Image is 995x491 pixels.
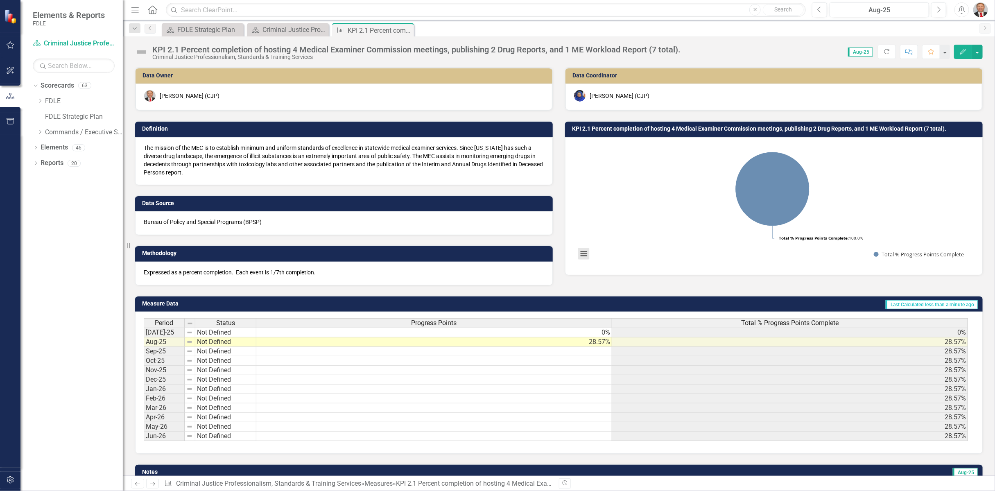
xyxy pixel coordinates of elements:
input: Search Below... [33,59,115,73]
h3: Data Owner [142,72,548,79]
button: Aug-25 [830,2,929,17]
img: 8DAGhfEEPCf229AAAAAElFTkSuQmCC [186,367,193,373]
img: Not Defined [135,45,148,59]
div: Criminal Justice Professionalism, Standards & Training Services [152,54,681,60]
h3: KPI 2.1 Percent completion of hosting 4 Medical Examiner Commission meetings, publishing 2 Drug R... [572,126,979,132]
h3: Definition [142,126,549,132]
td: [DATE]-25 [144,328,185,337]
td: Sep-25 [144,347,185,356]
p: Expressed as a percent completion. Each event is 1/7th completion. [144,268,544,276]
td: Mar-26 [144,403,185,413]
div: FDLE Strategic Plan [177,25,242,35]
a: FDLE [45,97,123,106]
p: Bureau of Policy and Special Programs (BPSP) [144,218,544,226]
span: Period [155,319,174,327]
td: Not Defined [195,413,256,422]
h3: Data Coordinator [572,72,978,79]
td: 28.57% [612,366,968,375]
path: Total % Progress Points Complete, 28.57. [735,152,810,226]
div: 63 [78,82,91,89]
a: Commands / Executive Support Branch [45,128,123,137]
img: Brett Kirkland [973,2,988,17]
td: Dec-25 [144,375,185,385]
a: FDLE Strategic Plan [164,25,242,35]
td: Not Defined [195,432,256,441]
td: 28.57% [612,337,968,347]
td: 28.57% [612,356,968,366]
td: Not Defined [195,422,256,432]
div: Chart. Highcharts interactive chart. [574,144,974,267]
div: 46 [72,144,85,151]
a: Criminal Justice Professionalism, Standards & Training Services Landing Page [249,25,327,35]
td: 0% [256,328,612,337]
img: Somi Akter [574,90,586,102]
span: Search [775,6,792,13]
td: 28.57% [256,337,612,347]
div: KPI 2.1 Percent completion of hosting 4 Medical Examiner Commission meetings, publishing 2 Drug R... [396,480,814,487]
td: Not Defined [195,347,256,356]
td: Not Defined [195,337,256,347]
div: [PERSON_NAME] (CJP) [160,92,219,100]
td: Not Defined [195,366,256,375]
input: Search ClearPoint... [166,3,806,17]
td: Not Defined [195,403,256,413]
img: 8DAGhfEEPCf229AAAAAElFTkSuQmCC [186,405,193,411]
button: View chart menu, Chart [578,248,590,260]
span: Last Calculated less than a minute ago [886,300,978,309]
h3: Data Source [142,200,549,206]
td: Not Defined [195,375,256,385]
h3: Measure Data [142,301,378,307]
div: » » [164,479,553,489]
td: Jan-26 [144,385,185,394]
td: 28.57% [612,385,968,394]
a: Measures [364,480,393,487]
img: Brett Kirkland [144,90,156,102]
a: Criminal Justice Professionalism, Standards & Training Services [176,480,361,487]
div: 20 [68,160,81,167]
span: Status [216,319,235,327]
td: 28.57% [612,394,968,403]
img: ClearPoint Strategy [4,9,19,24]
img: 8DAGhfEEPCf229AAAAAElFTkSuQmCC [186,423,193,430]
td: Aug-25 [144,337,185,347]
td: Feb-26 [144,394,185,403]
span: Total % Progress Points Complete [741,319,839,327]
img: 8DAGhfEEPCf229AAAAAElFTkSuQmCC [186,376,193,383]
td: 0% [612,328,968,337]
td: Not Defined [195,328,256,337]
img: 8DAGhfEEPCf229AAAAAElFTkSuQmCC [186,358,193,364]
img: 8DAGhfEEPCf229AAAAAElFTkSuQmCC [186,433,193,439]
div: [PERSON_NAME] (CJP) [590,92,649,100]
td: 28.57% [612,403,968,413]
img: 8DAGhfEEPCf229AAAAAElFTkSuQmCC [186,386,193,392]
div: Aug-25 [832,5,926,15]
button: Show Total % Progress Points Complete [874,251,963,258]
h3: Notes [142,469,457,475]
div: KPI 2.1 Percent completion of hosting 4 Medical Examiner Commission meetings, publishing 2 Drug R... [152,45,681,54]
svg: Interactive chart [574,144,971,267]
td: Oct-25 [144,356,185,366]
img: 8DAGhfEEPCf229AAAAAElFTkSuQmCC [186,395,193,402]
td: Jun-26 [144,432,185,441]
img: 8DAGhfEEPCf229AAAAAElFTkSuQmCC [186,329,193,336]
td: 28.57% [612,432,968,441]
td: 28.57% [612,413,968,422]
td: 28.57% [612,347,968,356]
span: Elements & Reports [33,10,105,20]
button: Search [763,4,804,16]
div: KPI 2.1 Percent completion of hosting 4 Medical Examiner Commission meetings, publishing 2 Drug R... [348,25,412,36]
img: 8DAGhfEEPCf229AAAAAElFTkSuQmCC [186,414,193,421]
a: Scorecards [41,81,74,91]
td: 28.57% [612,422,968,432]
td: 28.57% [612,375,968,385]
a: Reports [41,158,63,168]
p: The mission of the MEC is to establish minimum and uniform standards of excellence in statewide m... [144,144,544,176]
td: May-26 [144,422,185,432]
a: Elements [41,143,68,152]
td: Nov-25 [144,366,185,375]
img: 8DAGhfEEPCf229AAAAAElFTkSuQmCC [186,348,193,355]
td: Not Defined [195,356,256,366]
text: 100.0% [779,235,863,241]
img: 8DAGhfEEPCf229AAAAAElFTkSuQmCC [187,320,193,327]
